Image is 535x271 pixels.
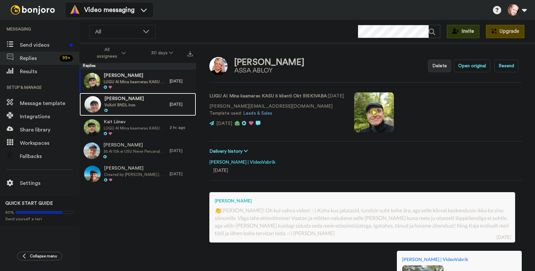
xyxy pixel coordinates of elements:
img: bj-logo-header-white.svg [8,5,58,15]
a: [PERSON_NAME]LUGU AI Mina kaameras KASU 5 klienti Okt RISKIVABA[DATE] [80,70,196,93]
button: Invite [447,25,479,38]
span: [PERSON_NAME] [104,73,166,79]
span: Kait Liinev [104,119,166,126]
div: 2 hr. ago [170,125,193,130]
span: Workspaces [20,139,80,147]
div: [DATE] [170,79,193,84]
span: Results [20,68,80,76]
strong: LUGU AI Mina kaameras KASU 5 klienti Okt RISKIVABA [209,94,327,98]
img: 0d5cc6bd-543f-472a-9cb0-678c2b21652a-thumb.jpg [83,142,100,159]
button: Resend [494,60,518,72]
button: Delete [428,60,451,72]
a: Leads & Sales [243,111,272,116]
p: [PERSON_NAME][EMAIL_ADDRESS][DOMAIN_NAME] Template used: [209,103,344,117]
span: [PERSON_NAME] [103,142,166,149]
button: Export all results that match these filters now. [186,48,195,58]
span: Settings [20,179,80,187]
div: [PERSON_NAME] | VideoVabrik [209,155,522,165]
a: [PERSON_NAME]35 AI 10k ei USU Never Personal Paring EI KUKU MYYK KORDUV Side [PERSON_NAME] filmin... [80,139,196,162]
div: 👏[PERSON_NAME]! Oh kui vahva video! :-) Koha kus jalutasid, tundsin suht kohe ära, aga selle kõrv... [215,207,510,237]
a: [PERSON_NAME]Created by [PERSON_NAME] | VideoVabrik[DATE] [80,162,196,186]
button: Open original [454,60,490,72]
img: vm-color.svg [70,5,80,15]
span: LUGU AI Mina kaameras KASU 5 klienti Okt RISKIVABA [104,79,166,84]
span: Collapse menu [30,253,57,259]
button: Delivery history [209,148,250,155]
span: LUGU AI Mina kaameras KASU 5 klienti Okt RISKIVABA [104,126,166,131]
span: Replies [20,54,57,62]
span: All [95,28,139,36]
span: Message template [20,99,80,107]
span: All assignees [93,46,120,60]
div: [DATE] [170,102,193,107]
span: Video messaging [84,5,134,15]
img: 724b393a-d7a1-439c-9309-28e1dc3ea501-thumb.jpg [84,166,101,182]
span: VoXoV BNDL Iron [104,102,144,108]
button: 30 days [138,47,186,59]
div: [DATE] [170,171,193,177]
img: Image of Gisela Toomesoo [209,57,228,75]
div: [DATE] [497,234,511,241]
span: [DATE] [216,121,232,126]
div: 99 + [60,55,73,62]
div: [PERSON_NAME] [234,58,304,67]
span: Created by [PERSON_NAME] | VideoVabrik [104,172,166,177]
img: export.svg [187,51,193,56]
span: Integrations [20,113,80,121]
div: [DATE] [213,167,518,174]
img: c2d0962a-9cdf-4a6d-a359-130dc2dc0eb6-thumb.jpg [84,96,101,113]
span: Fallbacks [20,152,80,160]
span: Send videos [20,41,67,49]
p: : [DATE] [209,93,344,100]
span: QUICK START GUIDE [5,201,53,206]
button: All assignees [81,44,138,62]
button: Collapse menu [17,252,62,260]
div: ASSA ABLOY [234,67,304,74]
a: [PERSON_NAME]VoXoV BNDL Iron[DATE] [80,93,196,116]
a: Kait LiinevLUGU AI Mina kaameras KASU 5 klienti Okt RISKIVABA2 hr. ago [80,116,196,139]
span: [PERSON_NAME] [104,96,144,102]
div: Replies [80,63,196,70]
button: Upgrade [486,25,524,38]
span: 80% [5,210,14,215]
span: Share library [20,126,80,134]
img: f6f0d2db-5f1e-49a8-b8f3-383b161e03f5-thumb.jpg [84,73,100,89]
span: 35 AI 10k ei USU Never Personal Paring EI KUKU MYYK KORDUV Side [PERSON_NAME] filmin VideoVabrik ... [103,149,166,154]
span: [PERSON_NAME] [104,165,166,172]
span: Send yourself a test [5,216,74,222]
img: 8a88f9e8-03cd-4b32-b05b-e293b319a161-thumb.jpg [84,119,100,136]
div: [DATE] [170,148,193,153]
div: [PERSON_NAME] | VideoVabrik [402,256,516,263]
div: [PERSON_NAME] [215,197,510,204]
